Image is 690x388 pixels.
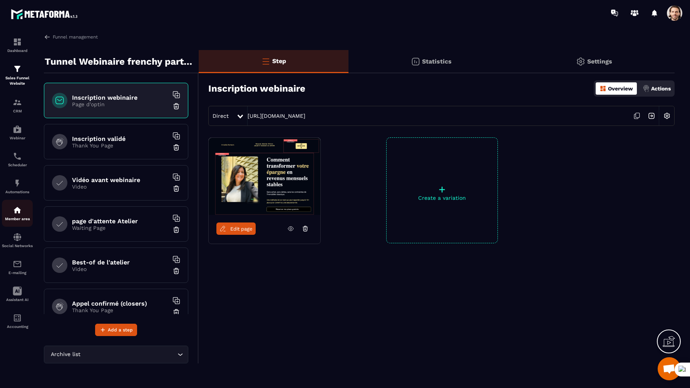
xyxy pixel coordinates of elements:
img: trash [172,226,180,234]
img: setting-w.858f3a88.svg [660,109,674,123]
a: formationformationCRM [2,92,33,119]
a: automationsautomationsWebinar [2,119,33,146]
img: email [13,259,22,269]
a: formationformationSales Funnel Website [2,59,33,92]
img: image [209,138,320,215]
p: Create a variation [387,195,497,201]
img: formation [13,98,22,107]
img: arrow [44,33,51,40]
h6: Best-of de l'atelier [72,259,168,266]
h6: Vidéo avant webinaire [72,176,168,184]
img: logo [11,7,80,21]
p: Video [72,266,168,272]
a: emailemailE-mailing [2,254,33,281]
p: Waiting Page [72,225,168,231]
div: Search for option [44,346,188,363]
img: trash [172,267,180,275]
img: automations [13,125,22,134]
p: Automations [2,190,33,194]
h6: page d'attente Atelier [72,217,168,225]
p: Page d'optin [72,101,168,107]
button: Add a step [95,324,137,336]
img: setting-gr.5f69749f.svg [576,57,585,66]
p: Sales Funnel Website [2,75,33,86]
span: Direct [213,113,229,119]
img: automations [13,179,22,188]
a: automationsautomationsMember area [2,200,33,227]
img: arrow-next.bcc2205e.svg [644,109,659,123]
img: formation [13,37,22,47]
img: social-network [13,232,22,242]
img: actions.d6e523a2.png [643,85,650,92]
p: Webinar [2,136,33,140]
p: Scheduler [2,163,33,167]
div: Mở cuộc trò chuyện [658,357,681,380]
img: bars-o.4a397970.svg [261,57,270,66]
img: trash [172,185,180,192]
p: Thank You Page [72,307,168,313]
img: stats.20deebd0.svg [411,57,420,66]
h6: Inscription validé [72,135,168,142]
p: Overview [608,85,633,92]
p: Thank You Page [72,142,168,149]
p: Assistant AI [2,298,33,302]
a: Funnel management [44,33,98,40]
img: trash [172,144,180,151]
img: accountant [13,313,22,323]
img: formation [13,64,22,74]
p: Step [272,57,286,65]
p: Statistics [422,58,452,65]
span: Edit page [230,226,253,232]
p: Accounting [2,324,33,329]
p: E-mailing [2,271,33,275]
h6: Appel confirmé (closers) [72,300,168,307]
a: formationformationDashboard [2,32,33,59]
h3: Inscription webinaire [208,83,305,94]
img: trash [172,308,180,316]
p: CRM [2,109,33,113]
p: Social Networks [2,244,33,248]
p: Dashboard [2,48,33,53]
p: Video [72,184,168,190]
span: Archive list [49,350,82,359]
img: scheduler [13,152,22,161]
p: + [387,184,497,195]
a: automationsautomationsAutomations [2,173,33,200]
a: Assistant AI [2,281,33,308]
p: Tunnel Webinaire frenchy partners [45,54,193,69]
img: dashboard-orange.40269519.svg [600,85,606,92]
p: Member area [2,217,33,221]
input: Search for option [82,350,176,359]
p: Settings [587,58,612,65]
a: social-networksocial-networkSocial Networks [2,227,33,254]
span: Add a step [108,326,133,334]
a: Edit page [216,222,256,235]
a: accountantaccountantAccounting [2,308,33,334]
img: automations [13,206,22,215]
p: Actions [651,85,671,92]
h6: Inscription webinaire [72,94,168,101]
a: [URL][DOMAIN_NAME] [248,113,305,119]
img: trash [172,102,180,110]
a: schedulerschedulerScheduler [2,146,33,173]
